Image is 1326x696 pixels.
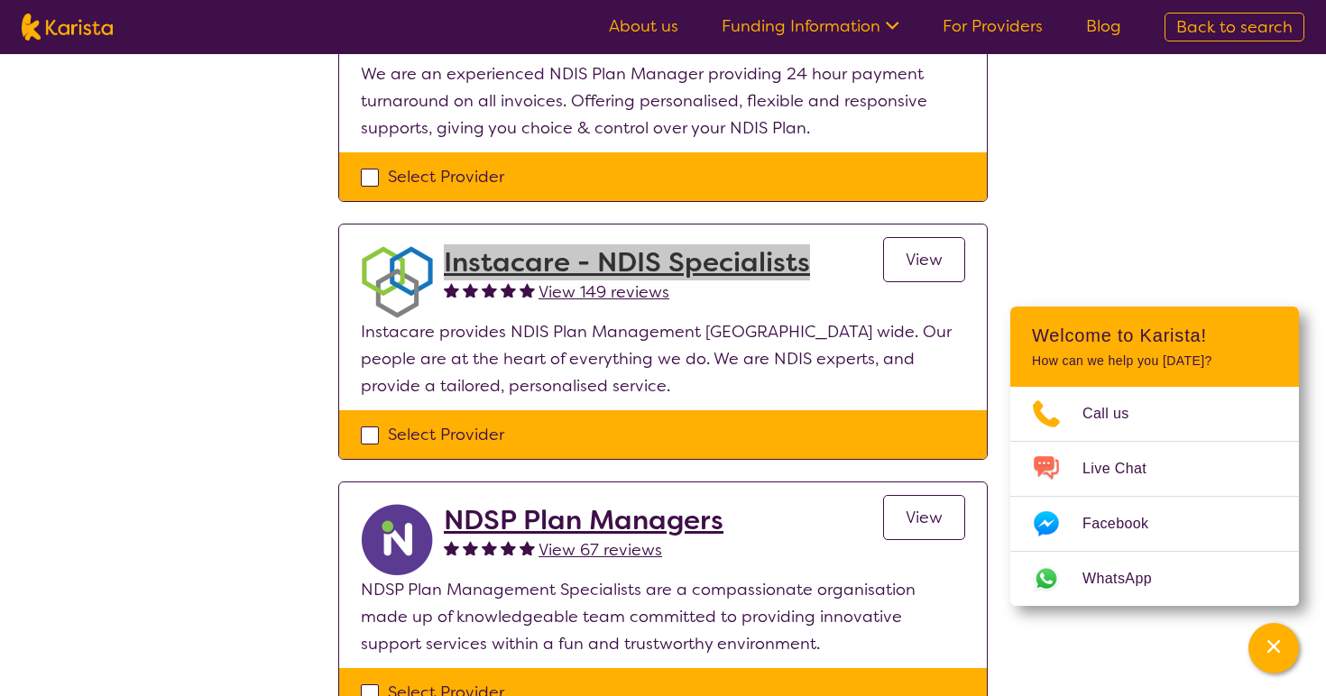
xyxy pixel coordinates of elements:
span: Back to search [1176,16,1293,38]
span: Call us [1082,400,1151,427]
a: View 149 reviews [539,279,669,306]
img: obkhna0zu27zdd4ubuus.png [361,246,433,318]
p: We are an experienced NDIS Plan Manager providing 24 hour payment turnaround on all invoices. Off... [361,60,965,142]
img: fullstar [482,282,497,298]
span: View 67 reviews [539,539,662,561]
button: Channel Menu [1248,623,1299,673]
a: View [883,495,965,540]
img: fullstar [520,540,535,555]
p: NDSP Plan Management Specialists are a compassionate organisation made up of knowledgeable team c... [361,576,965,657]
p: How can we help you [DATE]? [1032,353,1277,369]
ul: Choose channel [1010,387,1299,606]
p: Instacare provides NDIS Plan Management [GEOGRAPHIC_DATA] wide. Our people are at the heart of ev... [361,318,965,399]
a: Back to search [1165,13,1304,41]
a: View 67 reviews [539,536,662,563]
img: ryxpuxvt8mh1enfatjpo.png [361,504,433,576]
img: fullstar [482,540,497,555]
img: Karista logo [22,14,113,41]
img: fullstar [444,540,459,555]
img: fullstar [444,282,459,298]
span: WhatsApp [1082,565,1174,592]
span: View [906,249,943,270]
a: NDSP Plan Managers [444,504,723,536]
img: fullstar [501,282,516,298]
a: About us [609,15,678,37]
a: For Providers [943,15,1043,37]
img: fullstar [501,540,516,555]
span: Facebook [1082,510,1170,537]
img: fullstar [463,540,478,555]
a: Blog [1086,15,1121,37]
span: Live Chat [1082,455,1168,482]
img: fullstar [520,282,535,298]
a: Instacare - NDIS Specialists [444,246,810,279]
a: Web link opens in a new tab. [1010,552,1299,606]
img: fullstar [463,282,478,298]
h2: Welcome to Karista! [1032,325,1277,346]
span: View 149 reviews [539,281,669,303]
div: Channel Menu [1010,307,1299,606]
a: View [883,237,965,282]
span: View [906,507,943,528]
a: Funding Information [722,15,899,37]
